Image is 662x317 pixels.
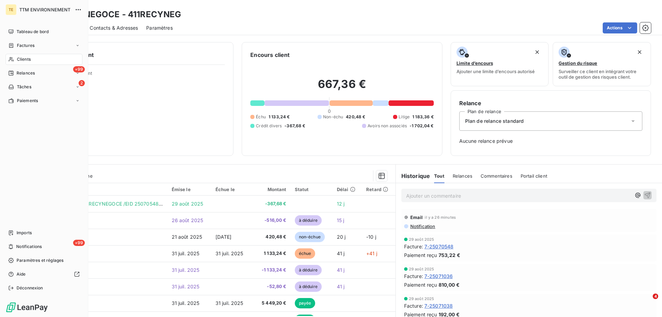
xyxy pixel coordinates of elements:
[337,250,345,256] span: 41 j
[17,42,34,49] span: Factures
[295,298,315,308] span: payée
[17,56,31,62] span: Clients
[146,24,173,31] span: Paramètres
[26,186,163,192] div: Pièces comptables
[457,69,535,74] span: Ajouter une limite d’encours autorisé
[439,251,460,259] span: 753,22 €
[257,200,286,207] span: -367,68 €
[250,77,433,98] h2: 667,36 €
[323,114,343,120] span: Non-échu
[19,7,71,12] span: TTM ENVIRONNEMENT
[17,271,26,277] span: Aide
[399,114,410,120] span: Litige
[17,29,49,35] span: Tableau de bord
[653,294,658,299] span: 4
[172,284,200,289] span: 31 juil. 2025
[459,138,642,145] span: Aucune relance prévue
[366,250,377,256] span: +41 j
[559,69,645,80] span: Surveiller ce client en intégrant votre outil de gestion des risques client.
[346,114,365,120] span: 420,48 €
[6,4,17,15] div: TE
[215,300,243,306] span: 31 juil. 2025
[17,257,63,264] span: Paramètres et réglages
[409,267,434,271] span: 29 août 2025
[434,173,444,179] span: Tout
[337,187,358,192] div: Délai
[295,248,315,259] span: échue
[172,300,200,306] span: 31 juil. 2025
[26,201,285,207] span: VIR SEPA RECU /FRM SAS RECYNEGOCE /EID 25070548+71040+038+36+25080026 /RNF SAS RECYNEGOCE
[257,300,286,307] span: 5 449,20 €
[451,42,549,86] button: Limite d’encoursAjouter une limite d’encours autorisé
[61,8,181,21] h3: RECYNEGOCE - 411RECYNEG
[215,250,243,256] span: 31 juil. 2025
[269,114,290,120] span: 1 133,24 €
[172,250,200,256] span: 31 juil. 2025
[256,114,266,120] span: Échu
[639,294,655,310] iframe: Intercom live chat
[17,84,31,90] span: Tâches
[17,70,35,76] span: Relances
[256,123,282,129] span: Crédit divers
[73,240,85,246] span: +99
[17,230,32,236] span: Imports
[172,217,203,223] span: 26 août 2025
[453,173,472,179] span: Relances
[17,285,43,291] span: Déconnexion
[424,302,453,309] span: 7-25071038
[337,217,344,223] span: 15 j
[366,187,391,192] div: Retard
[172,201,203,207] span: 29 août 2025
[172,187,207,192] div: Émise le
[257,250,286,257] span: 1 133,24 €
[295,232,325,242] span: non-échue
[172,234,202,240] span: 21 août 2025
[337,284,345,289] span: 41 j
[17,98,38,104] span: Paiements
[42,51,225,59] h6: Informations client
[284,123,305,129] span: -367,68 €
[409,237,434,241] span: 29 août 2025
[257,283,286,290] span: -52,80 €
[366,234,376,240] span: -10 j
[215,187,248,192] div: Échue le
[404,243,423,250] span: Facture :
[79,80,85,86] span: 2
[439,281,460,288] span: 810,00 €
[396,172,430,180] h6: Historique
[521,173,547,179] span: Portail client
[257,217,286,224] span: -516,00 €
[553,42,651,86] button: Gestion du risqueSurveiller ce client en intégrant votre outil de gestion des risques client.
[425,215,456,219] span: il y a 26 minutes
[73,66,85,72] span: +99
[465,118,524,125] span: Plan de relance standard
[404,281,437,288] span: Paiement reçu
[457,60,493,66] span: Limite d’encours
[295,215,322,226] span: à déduire
[295,187,329,192] div: Statut
[172,267,200,273] span: 31 juil. 2025
[424,273,453,280] span: 7-25071036
[337,201,345,207] span: 12 j
[368,123,407,129] span: Avoirs non associés
[481,173,512,179] span: Commentaires
[409,297,434,301] span: 29 août 2025
[412,114,434,120] span: 1 183,36 €
[337,234,346,240] span: 20 j
[559,60,597,66] span: Gestion du risque
[603,22,637,33] button: Actions
[250,51,290,59] h6: Encours client
[56,70,225,80] span: Propriétés Client
[337,267,345,273] span: 41 j
[295,265,322,275] span: à déduire
[410,215,423,220] span: Email
[410,224,435,229] span: Notification
[410,123,434,129] span: -1 702,04 €
[328,108,331,114] span: 0
[6,269,82,280] a: Aide
[6,302,48,313] img: Logo LeanPay
[257,234,286,240] span: 420,48 €
[404,302,423,309] span: Facture :
[257,187,286,192] div: Montant
[404,273,423,280] span: Facture :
